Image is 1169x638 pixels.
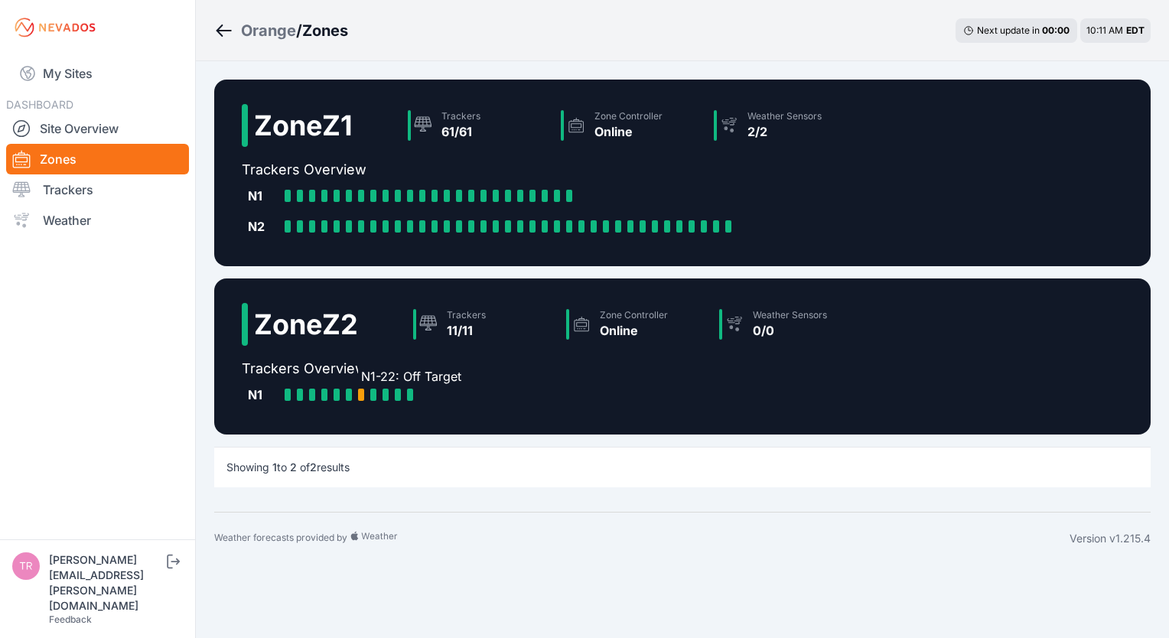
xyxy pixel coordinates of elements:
[6,113,189,144] a: Site Overview
[977,24,1040,36] span: Next update in
[296,20,302,41] span: /
[747,122,822,141] div: 2/2
[1126,24,1145,36] span: EDT
[441,110,480,122] div: Trackers
[600,321,668,340] div: Online
[6,98,73,111] span: DASHBOARD
[6,55,189,92] a: My Sites
[242,358,866,379] h2: Trackers Overview
[226,460,350,475] p: Showing to of results
[241,20,296,41] a: Orange
[402,104,555,147] a: Trackers61/61
[747,110,822,122] div: Weather Sensors
[441,122,480,141] div: 61/61
[407,303,560,346] a: Trackers11/11
[594,110,663,122] div: Zone Controller
[248,187,278,205] div: N1
[753,309,827,321] div: Weather Sensors
[254,309,358,340] h2: Zone Z2
[248,217,278,236] div: N2
[302,20,348,41] h3: Zones
[6,205,189,236] a: Weather
[214,531,1070,546] div: Weather forecasts provided by
[447,309,486,321] div: Trackers
[713,303,866,346] a: Weather Sensors0/0
[242,159,861,181] h2: Trackers Overview
[594,122,663,141] div: Online
[254,110,353,141] h2: Zone Z1
[272,461,277,474] span: 1
[1086,24,1123,36] span: 10:11 AM
[1042,24,1070,37] div: 00 : 00
[753,321,827,340] div: 0/0
[12,15,98,40] img: Nevados
[290,461,297,474] span: 2
[6,174,189,205] a: Trackers
[49,552,164,614] div: [PERSON_NAME][EMAIL_ADDRESS][PERSON_NAME][DOMAIN_NAME]
[447,321,486,340] div: 11/11
[600,309,668,321] div: Zone Controller
[310,461,317,474] span: 2
[12,552,40,580] img: tricia.stevens@greenskies.com
[708,104,861,147] a: Weather Sensors2/2
[1070,531,1151,546] div: Version v1.215.4
[49,614,92,625] a: Feedback
[214,11,348,50] nav: Breadcrumb
[358,389,370,401] a: N1-22: Off Target
[6,144,189,174] a: Zones
[248,386,278,404] div: N1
